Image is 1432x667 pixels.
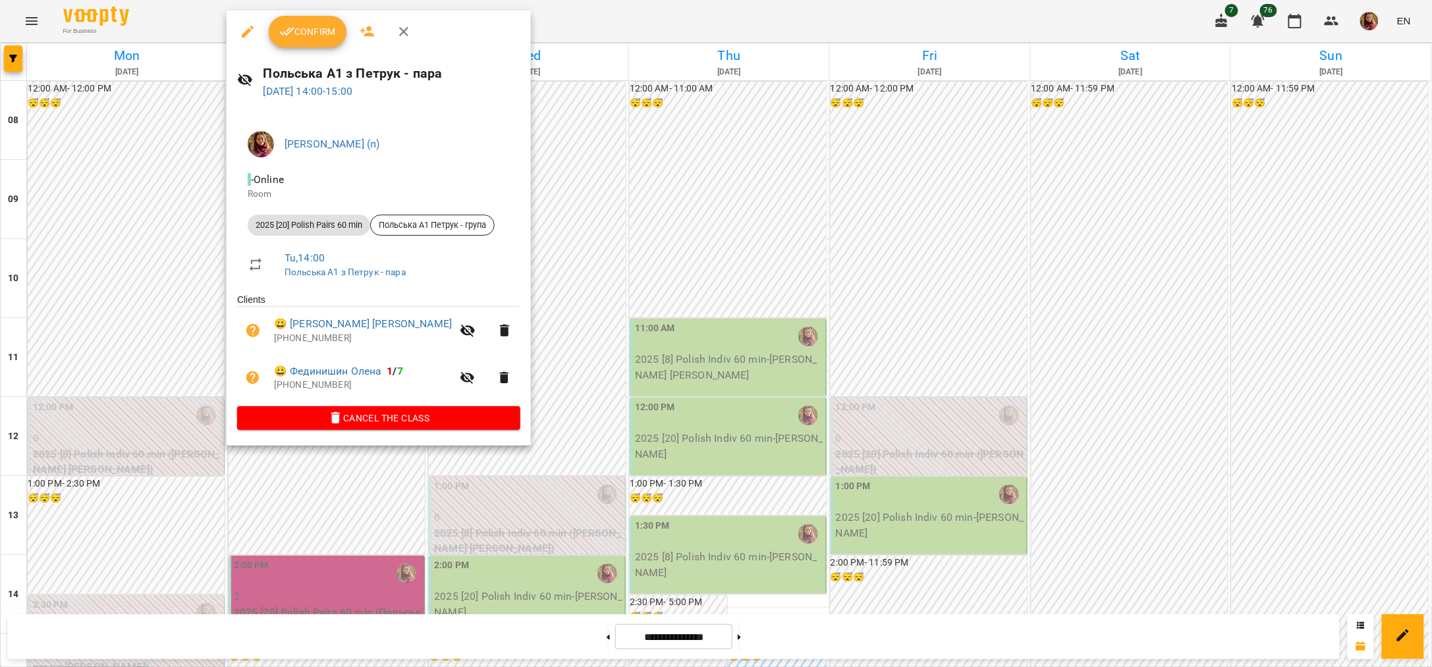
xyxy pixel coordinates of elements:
[397,365,403,377] span: 7
[274,379,452,392] p: [PHONE_NUMBER]
[274,316,452,332] a: 😀 [PERSON_NAME] [PERSON_NAME]
[285,138,380,150] a: [PERSON_NAME] (п)
[248,410,510,426] span: Cancel the class
[237,406,520,430] button: Cancel the class
[237,293,520,406] ul: Clients
[248,219,370,231] span: 2025 [20] Polish Pairs 60 min
[370,215,495,236] div: Польська А1 Петрук - група
[274,363,382,379] a: 😀 Фединишин Олена
[285,252,325,264] a: Tu , 14:00
[285,267,406,277] a: Польська А1 з Петрук - пара
[263,63,520,84] h6: Польська А1 з Петрук - пара
[371,219,494,231] span: Польська А1 Петрук - група
[387,365,403,377] b: /
[237,315,269,346] button: Unpaid. Bill the attendance?
[279,24,336,40] span: Confirm
[237,362,269,394] button: Unpaid. Bill the attendance?
[248,131,274,157] img: 4fb94bb6ae1e002b961ceeb1b4285021.JPG
[248,188,510,201] p: Room
[248,173,287,186] span: - Online
[387,365,393,377] span: 1
[274,332,452,345] p: [PHONE_NUMBER]
[269,16,346,47] button: Confirm
[263,85,353,97] a: [DATE] 14:00-15:00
